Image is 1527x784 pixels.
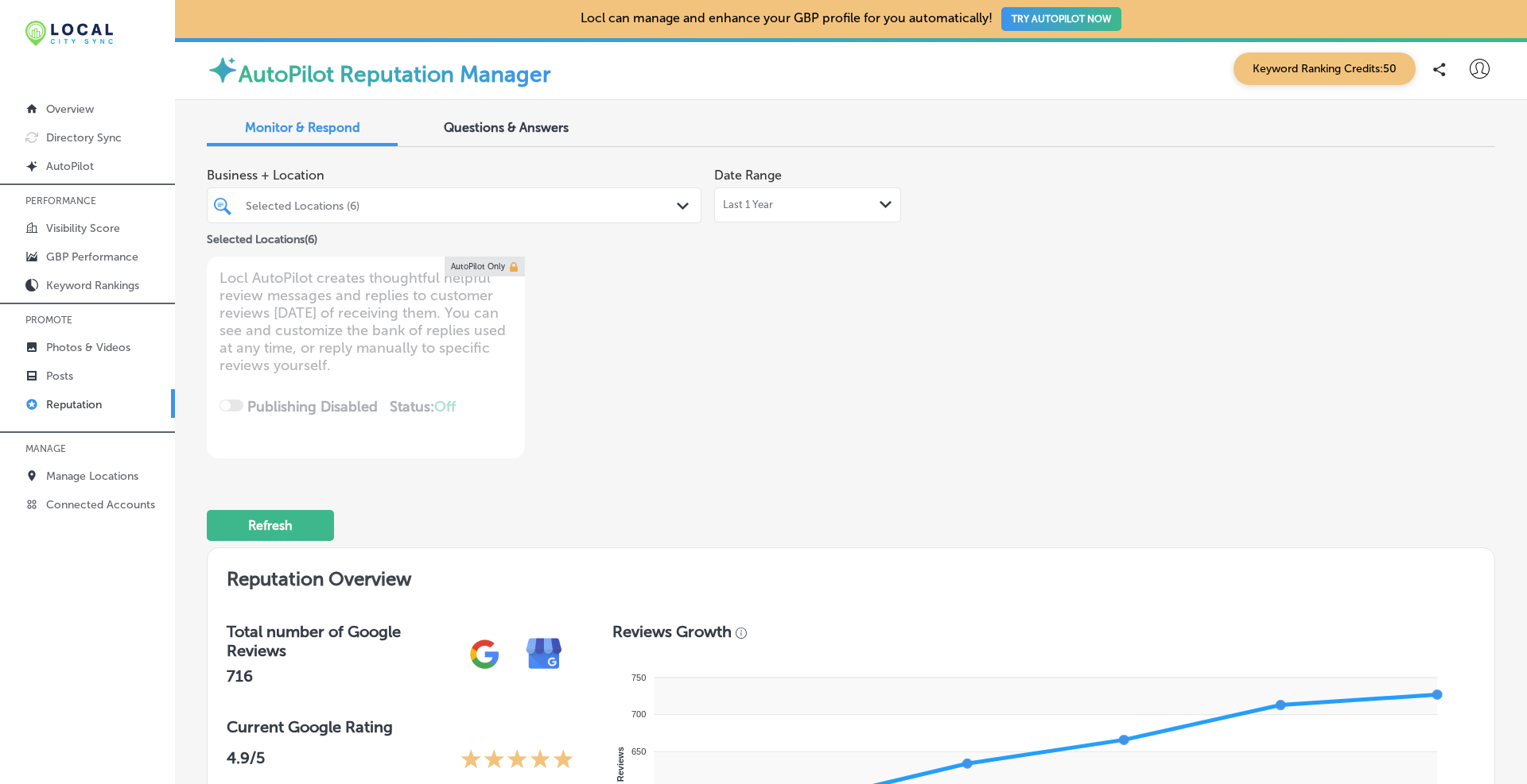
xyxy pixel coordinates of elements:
tspan: 750 [631,673,646,682]
span: Monitor & Respond [245,120,360,135]
p: Directory Sync [46,131,122,145]
label: AutoPilot Reputation Manager [239,61,551,87]
tspan: 700 [631,709,646,719]
img: autopilot-icon [207,54,239,86]
div: Selected Locations (6) [246,199,678,212]
button: Refresh [207,510,334,541]
img: gPZS+5FD6qPJAAAAABJRU5ErkJggg== [455,624,515,684]
text: Reviews [616,747,625,782]
h2: Reputation Overview [208,548,1494,603]
p: Keyword Rankings [46,279,139,292]
h3: Total number of Google Reviews [227,622,455,660]
img: e7ababfa220611ac49bdb491a11684a6.png [515,624,574,684]
span: Last 1 Year [723,199,773,211]
p: GBP Performance [46,250,138,264]
span: Questions & Answers [444,120,569,135]
span: Business + Location [207,168,701,183]
p: Photos & Videos [46,341,130,354]
img: 12321ecb-abad-46dd-be7f-2600e8d3409flocal-city-sync-logo-rectangle.png [25,21,113,46]
p: AutoPilot [46,160,94,173]
p: Visibility Score [46,222,120,235]
h3: Reviews Growth [612,622,732,641]
p: Manage Locations [46,469,138,483]
h2: 716 [227,666,455,686]
p: 4.9 /5 [227,748,265,773]
button: TRY AUTOPILOT NOW [1001,7,1121,31]
p: Connected Accounts [46,498,155,512]
div: 4.9 Stars [460,748,574,773]
span: Keyword Ranking Credits: 50 [1234,52,1416,85]
p: Overview [46,102,94,116]
tspan: 650 [631,747,646,756]
h3: Current Google Rating [227,717,574,736]
label: Date Range [714,168,782,183]
p: Posts [46,369,73,383]
p: Reputation [46,398,102,411]
p: Selected Locations ( 6 ) [207,226,317,246]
